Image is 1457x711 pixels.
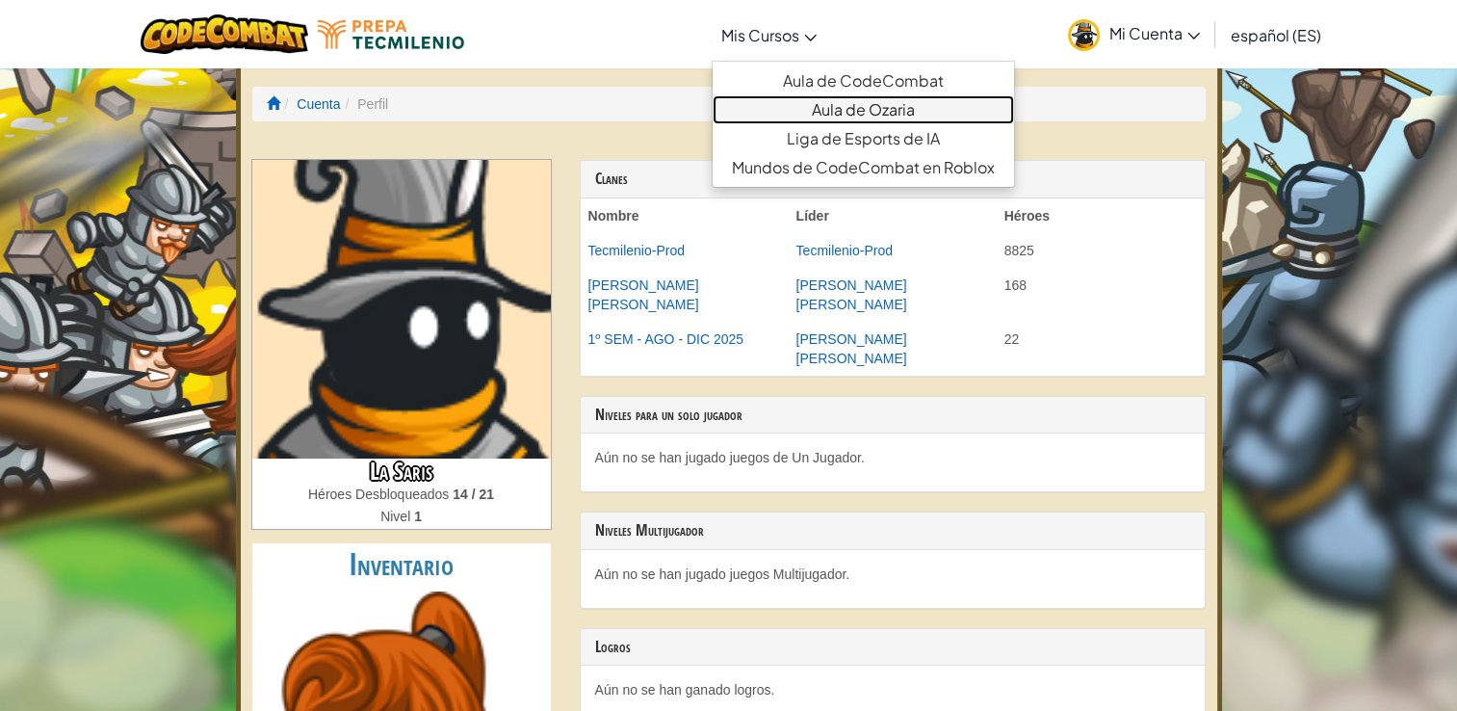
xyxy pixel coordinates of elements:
[252,543,551,587] h2: Inventario
[789,198,997,233] th: Líder
[453,487,494,502] strong: 14 / 21
[595,407,1190,424] h3: Niveles para un solo jugador
[1058,4,1210,65] a: Mi Cuenta
[1221,9,1331,61] a: español (ES)
[595,448,1190,467] p: Aún no se han jugado juegos de Un Jugador.
[997,322,1205,376] td: 22
[812,99,915,119] font: Aula de Ozaria
[1068,19,1100,51] img: avatar
[796,243,893,258] a: Tecmilenio-Prod
[787,128,940,148] font: Liga de Esports de IA
[595,680,1190,699] p: Aún no se han ganado logros.
[712,9,826,61] a: Mis Cursos
[595,171,1190,188] h3: Clanes
[308,487,453,502] span: Héroes Desbloqueados
[713,124,1014,153] a: Liga de Esports de IA
[997,233,1205,268] td: 8825
[380,509,414,524] span: Nivel
[713,66,1014,95] a: Aula de CodeCombat
[997,268,1205,322] td: 168
[414,509,422,524] strong: 1
[595,565,1190,584] p: Aún no se han jugado juegos Multijugador.
[318,20,464,49] img: Tecmilenio logo
[588,277,699,312] a: [PERSON_NAME] [PERSON_NAME]
[588,243,685,258] a: Tecmilenio-Prod
[1231,25,1321,45] span: español (ES)
[796,277,907,312] a: [PERSON_NAME] [PERSON_NAME]
[595,639,1190,656] h3: Logros
[252,459,551,485] h3: La Saris
[721,25,799,45] span: Mis Cursos
[141,14,309,54] img: CodeCombat logo
[796,331,907,366] a: [PERSON_NAME] [PERSON_NAME]
[595,522,1190,540] h3: Niveles Multijugador
[783,70,944,91] font: Aula de CodeCombat
[340,94,388,114] li: Perfil
[297,96,340,112] a: Cuenta
[732,157,995,177] font: Mundos de CodeCombat en Roblox
[713,153,1014,182] a: Mundos de CodeCombat en Roblox
[713,95,1014,124] a: Aula de Ozaria
[997,198,1205,233] th: Héroes
[581,198,789,233] th: Nombre
[1109,23,1200,43] span: Mi Cuenta
[588,331,744,347] a: 1º SEM - AGO - DIC 2025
